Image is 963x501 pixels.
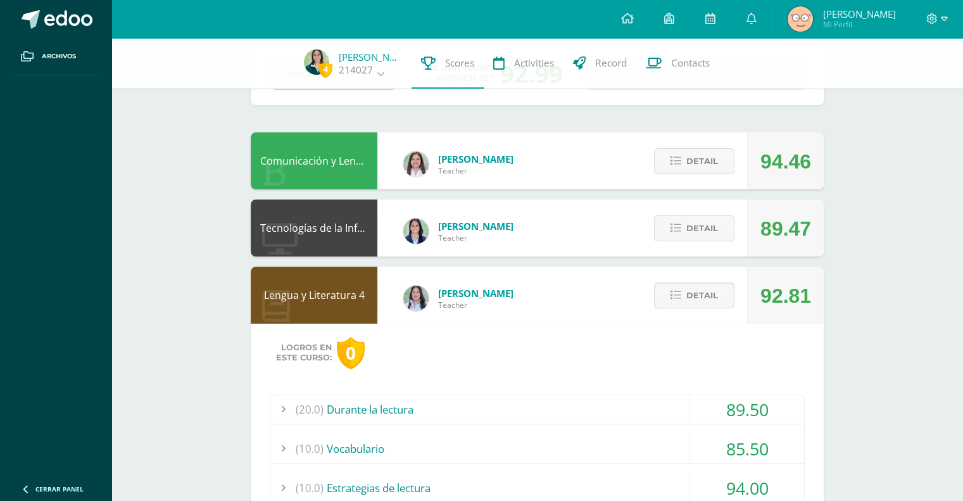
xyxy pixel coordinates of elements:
button: Detail [654,215,734,241]
a: Scores [412,38,484,89]
span: Detail [686,149,718,173]
button: Detail [654,148,734,174]
div: 89.50 [690,395,804,424]
span: Contacts [671,56,710,70]
span: [PERSON_NAME] [438,153,513,165]
span: (10.0) [296,434,324,463]
span: [PERSON_NAME] [822,8,895,20]
span: Detail [686,284,718,307]
div: 92.81 [760,267,811,324]
span: Record [595,56,627,70]
span: Teacher [438,300,513,310]
img: 7489ccb779e23ff9f2c3e89c21f82ed0.png [403,219,429,244]
a: Contacts [636,38,719,89]
a: Activities [484,38,563,89]
button: Detail [654,282,734,308]
div: Lengua y Literatura 4 [251,267,377,324]
span: Logros en este curso: [276,343,332,363]
span: 4 [318,61,332,77]
span: Teacher [438,165,513,176]
span: [PERSON_NAME] [438,220,513,232]
img: df6a3bad71d85cf97c4a6d1acf904499.png [403,286,429,311]
span: (20.0) [296,395,324,424]
a: [PERSON_NAME] [339,51,402,63]
span: Mi Perfil [822,19,895,30]
a: Archivos [10,38,101,75]
div: Durante la lectura [270,395,804,424]
div: Vocabulario [270,434,804,463]
img: a455c306de6069b1bdf364ebb330bb77.png [304,49,329,75]
span: Cerrar panel [35,485,84,493]
a: Record [563,38,636,89]
div: 89.47 [760,200,811,257]
div: 0 [337,337,365,369]
div: Comunicación y Lenguaje L3 Inglés 4 [251,132,377,189]
span: Archivos [42,51,76,61]
span: Teacher [438,232,513,243]
div: Tecnologías de la Información y la Comunicación 4 [251,200,377,257]
div: 94.46 [760,133,811,190]
img: acecb51a315cac2de2e3deefdb732c9f.png [403,151,429,177]
div: 85.50 [690,434,804,463]
span: Detail [686,217,718,240]
img: d9c7b72a65e1800de1590e9465332ea1.png [788,6,813,32]
a: 214027 [339,63,373,77]
span: [PERSON_NAME] [438,287,513,300]
span: Activities [514,56,554,70]
span: Scores [445,56,474,70]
